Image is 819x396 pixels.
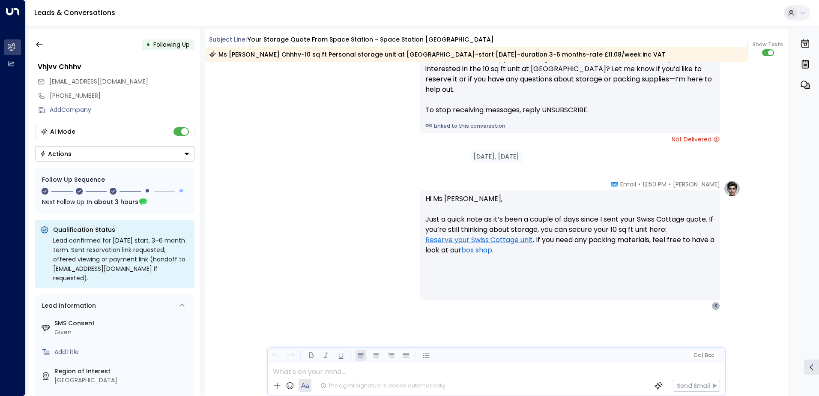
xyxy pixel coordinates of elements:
[50,105,194,114] div: AddCompany
[39,301,96,310] div: Lead Information
[153,40,190,49] span: Following Up
[34,8,115,18] a: Leads & Conversations
[285,350,296,361] button: Redo
[49,77,148,86] span: [EMAIL_ADDRESS][DOMAIN_NAME]
[50,127,75,136] div: AI Mode
[35,146,194,162] div: Button group with a nested menu
[669,180,671,189] span: •
[620,180,636,189] span: Email
[425,194,715,266] p: Hi Ms [PERSON_NAME], Just a quick note as it’s been a couple of days since I sent your Swiss Cott...
[53,236,189,283] div: Lead confirmed for [DATE] start, 3–6 month term. Sent reservation link requested; offered viewing...
[40,150,72,158] div: Actions
[42,197,188,207] div: Next Follow Up:
[690,351,717,360] button: Cc|Bcc
[87,197,138,207] span: In about 3 hours
[711,302,720,310] div: K
[49,77,148,86] span: kijiroj189@litepax.com
[672,135,720,144] span: Not Delivered
[643,180,667,189] span: 12:50 PM
[320,382,445,390] div: The agent signature is added automatically
[54,348,191,357] div: AddTitle
[54,319,191,328] label: SMS Consent
[54,367,191,376] label: Region of Interest
[248,35,494,44] div: Your storage quote from Space Station - Space Station [GEOGRAPHIC_DATA]
[53,225,189,234] p: Qualification Status
[50,91,194,100] div: [PHONE_NUMBER]
[753,41,783,48] span: Show Texts
[209,35,247,44] span: Subject Line:
[146,37,150,52] div: •
[702,352,703,358] span: |
[638,180,640,189] span: •
[723,180,741,197] img: profile-logo.png
[673,180,720,189] span: [PERSON_NAME]
[42,175,188,184] div: Follow Up Sequence
[693,352,714,358] span: Cc Bcc
[35,146,194,162] button: Actions
[425,235,533,245] a: Reserve your Swiss Cottage unit
[425,122,715,130] a: Linked to this conversation
[209,50,666,59] div: Ms [PERSON_NAME] Chhhv-10 sq ft Personal storage unit at [GEOGRAPHIC_DATA]-start [DATE]-duration ...
[425,54,715,115] div: Hi Ms [PERSON_NAME], just checking in from [GEOGRAPHIC_DATA]. Are you still interested in the 10 ...
[38,62,194,72] div: Vhjvv Chhhv
[54,376,191,385] div: [GEOGRAPHIC_DATA]
[470,150,523,163] div: [DATE], [DATE]
[461,245,492,255] a: box shop
[270,350,281,361] button: Undo
[54,328,191,337] div: Given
